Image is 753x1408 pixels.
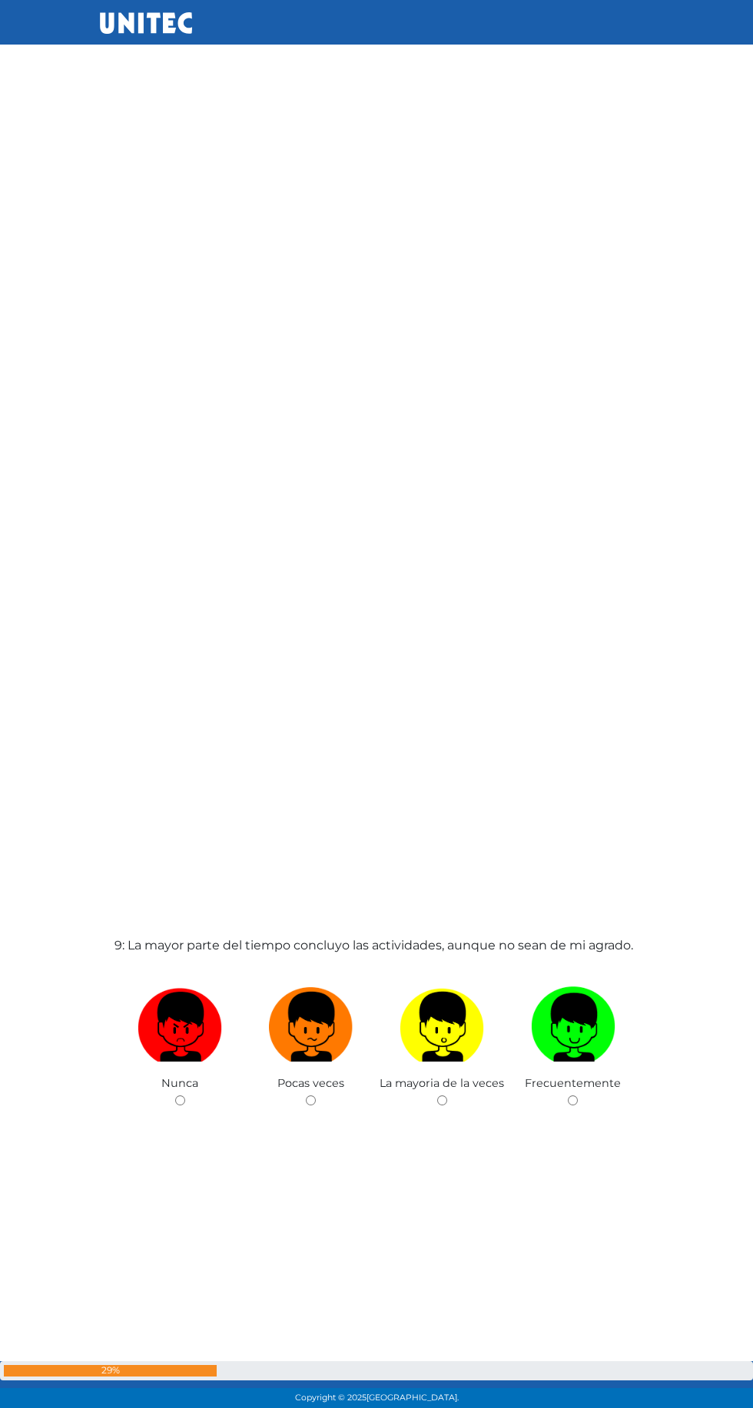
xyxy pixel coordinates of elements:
img: Nunca [138,981,222,1062]
span: [GEOGRAPHIC_DATA]. [367,1393,459,1403]
img: UNITEC [100,12,192,34]
span: La mayoria de la veces [380,1076,504,1090]
label: 9: La mayor parte del tiempo concluyo las actividades, aunque no sean de mi agrado. [114,936,633,955]
span: Nunca [161,1076,198,1090]
img: Frecuentemente [531,981,615,1062]
span: Frecuentemente [525,1076,621,1090]
div: 29% [4,1365,217,1377]
img: La mayoria de la veces [400,981,484,1062]
img: Pocas veces [269,981,353,1062]
span: Pocas veces [277,1076,344,1090]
